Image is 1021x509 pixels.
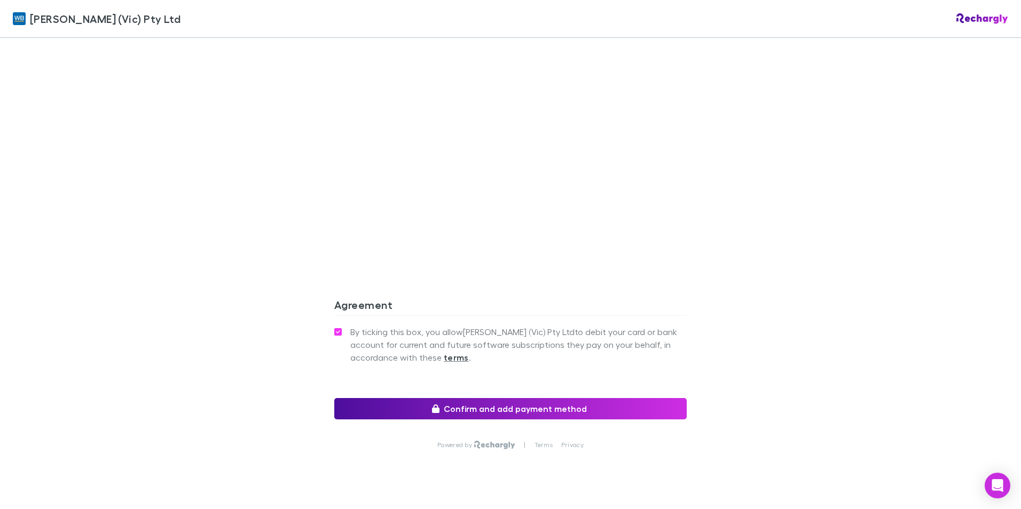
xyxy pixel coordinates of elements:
div: Open Intercom Messenger [985,473,1010,498]
p: Powered by [437,441,474,449]
button: Confirm and add payment method [334,398,687,419]
img: Rechargly Logo [956,13,1008,24]
span: By ticking this box, you allow [PERSON_NAME] (Vic) Pty Ltd to debit your card or bank account for... [350,325,687,364]
p: | [524,441,525,449]
img: William Buck (Vic) Pty Ltd's Logo [13,12,26,25]
span: [PERSON_NAME] (Vic) Pty Ltd [30,11,180,27]
h3: Agreement [334,298,687,315]
iframe: Secure address input frame [332,3,689,249]
a: Terms [535,441,553,449]
a: Privacy [561,441,584,449]
strong: terms [444,352,469,363]
img: Rechargly Logo [474,441,515,449]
